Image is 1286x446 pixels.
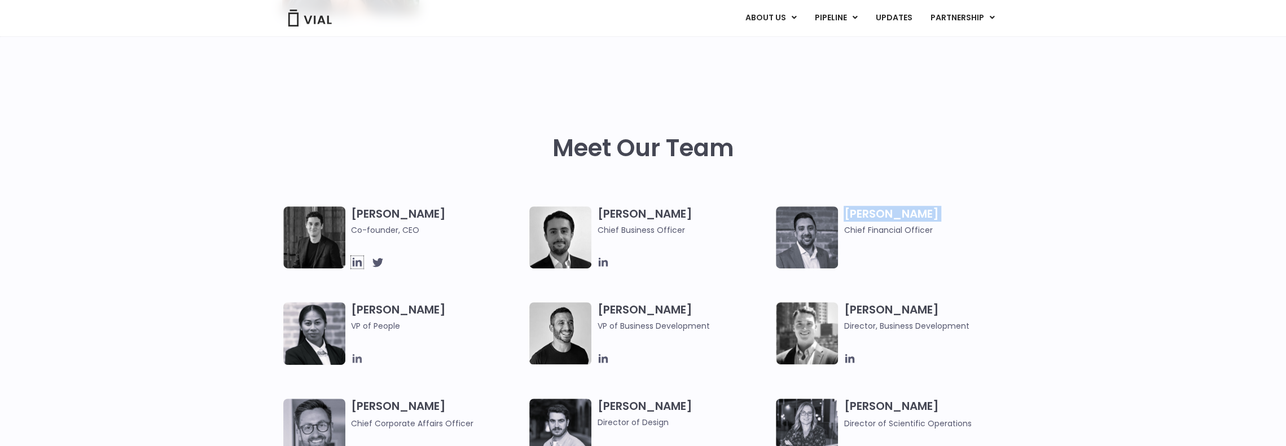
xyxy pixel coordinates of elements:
span: VP of Business Development [597,320,770,332]
span: Chief Financial Officer [844,224,1017,236]
h3: [PERSON_NAME] [844,302,1017,332]
h3: [PERSON_NAME] [351,206,524,236]
span: Director, Business Development [844,320,1017,332]
span: Chief Business Officer [597,224,770,236]
img: A black and white photo of a smiling man in a suit at ARVO 2023. [776,302,838,364]
h3: [PERSON_NAME] [351,302,524,348]
a: UPDATES [866,8,920,28]
img: Vial Logo [287,10,332,27]
span: Director of Design [597,416,770,429]
h3: [PERSON_NAME] [597,399,770,429]
h3: [PERSON_NAME] [844,399,1017,430]
span: VP of People [351,320,524,332]
h3: [PERSON_NAME] [844,206,1017,236]
a: PARTNERSHIPMenu Toggle [921,8,1003,28]
img: A black and white photo of a man in a suit attending a Summit. [283,206,345,268]
span: Co-founder, CEO [351,224,524,236]
img: Headshot of smiling man named Samir [776,206,838,268]
a: ABOUT USMenu Toggle [736,8,805,28]
span: Director of Scientific Operations [844,418,971,429]
img: Catie [283,302,345,365]
h3: [PERSON_NAME] [597,206,770,236]
img: A black and white photo of a man smiling. [529,302,591,364]
img: A black and white photo of a man in a suit holding a vial. [529,206,591,268]
h2: Meet Our Team [552,135,734,162]
h3: [PERSON_NAME] [597,302,770,332]
span: Chief Corporate Affairs Officer [351,418,473,429]
a: PIPELINEMenu Toggle [805,8,866,28]
h3: [PERSON_NAME] [351,399,524,430]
